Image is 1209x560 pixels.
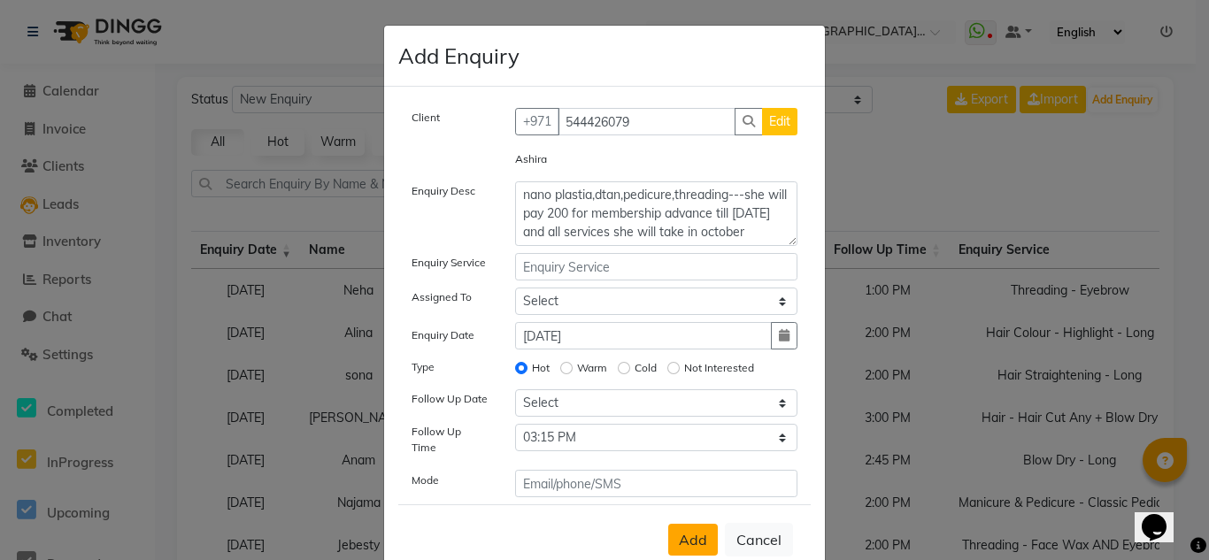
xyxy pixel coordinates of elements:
label: Enquiry Desc [412,183,475,199]
label: Type [412,359,435,375]
span: Edit [769,113,790,129]
button: Edit [762,108,797,135]
iframe: chat widget [1135,489,1191,542]
span: Add [679,531,707,548]
button: Add [668,524,718,556]
label: Cold [635,360,657,376]
label: Enquiry Service [412,255,486,271]
label: Hot [532,360,550,376]
input: Enquiry Service [515,253,798,280]
h4: Add Enquiry [398,40,520,72]
button: +971 [515,108,559,135]
button: Cancel [725,523,793,556]
label: Client [412,110,440,126]
label: Assigned To [412,289,472,305]
input: Search by Name/Mobile/Email/Code [558,108,736,135]
label: Ashira [515,151,547,167]
input: Email/phone/SMS [515,470,798,497]
label: Follow Up Date [412,391,488,407]
label: Warm [577,360,607,376]
label: Follow Up Time [412,424,489,456]
label: Not Interested [684,360,754,376]
label: Enquiry Date [412,327,474,343]
label: Mode [412,472,439,488]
